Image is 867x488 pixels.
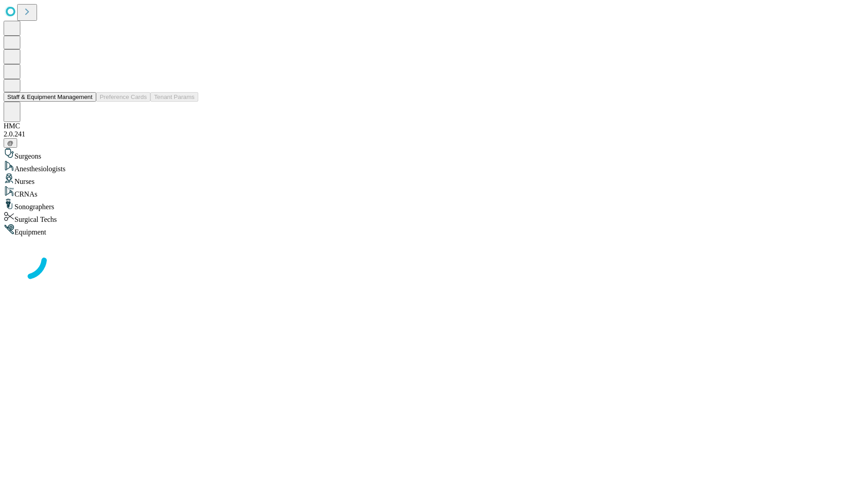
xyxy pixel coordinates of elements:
[4,186,863,198] div: CRNAs
[96,92,150,102] button: Preference Cards
[4,198,863,211] div: Sonographers
[150,92,198,102] button: Tenant Params
[4,224,863,236] div: Equipment
[7,140,14,146] span: @
[4,138,17,148] button: @
[4,173,863,186] div: Nurses
[4,122,863,130] div: HMC
[4,148,863,160] div: Surgeons
[4,130,863,138] div: 2.0.241
[4,92,96,102] button: Staff & Equipment Management
[4,211,863,224] div: Surgical Techs
[4,160,863,173] div: Anesthesiologists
